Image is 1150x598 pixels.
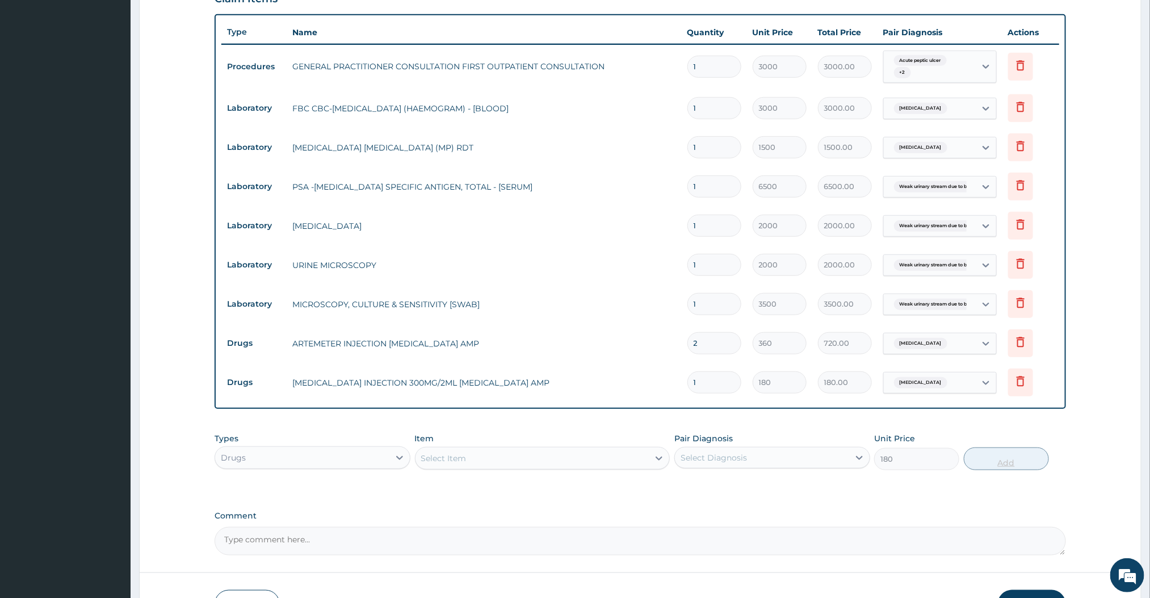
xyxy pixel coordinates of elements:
[878,21,1002,44] th: Pair Diagnosis
[812,21,878,44] th: Total Price
[221,98,287,119] td: Laboratory
[894,181,982,193] span: Weak urinary stream due to ben...
[215,434,238,444] label: Types
[681,452,747,463] div: Select Diagnosis
[287,21,681,44] th: Name
[287,371,681,394] td: [MEDICAL_DATA] INJECTION 300MG/2ML [MEDICAL_DATA] AMP
[287,97,681,120] td: FBC CBC-[MEDICAL_DATA] (HAEMOGRAM) - [BLOOD]
[874,433,915,444] label: Unit Price
[415,433,434,444] label: Item
[894,220,982,232] span: Weak urinary stream due to ben...
[287,215,681,237] td: [MEDICAL_DATA]
[221,22,287,43] th: Type
[59,64,191,78] div: Chat with us now
[674,433,733,444] label: Pair Diagnosis
[894,377,947,388] span: [MEDICAL_DATA]
[221,137,287,158] td: Laboratory
[221,254,287,275] td: Laboratory
[221,294,287,315] td: Laboratory
[221,56,287,77] td: Procedures
[1002,21,1059,44] th: Actions
[287,136,681,159] td: [MEDICAL_DATA] [MEDICAL_DATA] (MP) RDT
[287,55,681,78] td: GENERAL PRACTITIONER CONSULTATION FIRST OUTPATIENT CONSULTATION
[894,67,911,78] span: + 2
[186,6,213,33] div: Minimize live chat window
[221,176,287,197] td: Laboratory
[894,142,947,153] span: [MEDICAL_DATA]
[221,333,287,354] td: Drugs
[287,175,681,198] td: PSA -[MEDICAL_DATA] SPECIFIC ANTIGEN, TOTAL - [SERUM]
[21,57,46,85] img: d_794563401_company_1708531726252_794563401
[894,260,982,271] span: Weak urinary stream due to ben...
[221,452,246,463] div: Drugs
[6,310,216,350] textarea: Type your message and hit 'Enter'
[287,254,681,277] td: URINE MICROSCOPY
[66,143,157,258] span: We're online!
[421,453,467,464] div: Select Item
[894,103,947,114] span: [MEDICAL_DATA]
[747,21,812,44] th: Unit Price
[221,215,287,236] td: Laboratory
[215,511,1065,521] label: Comment
[894,299,982,310] span: Weak urinary stream due to ben...
[287,332,681,355] td: ARTEMETER INJECTION [MEDICAL_DATA] AMP
[682,21,747,44] th: Quantity
[894,55,947,66] span: Acute peptic ulcer
[287,293,681,316] td: MICROSCOPY, CULTURE & SENSITIVITY [SWAB]
[894,338,947,349] span: [MEDICAL_DATA]
[964,448,1049,470] button: Add
[221,372,287,393] td: Drugs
